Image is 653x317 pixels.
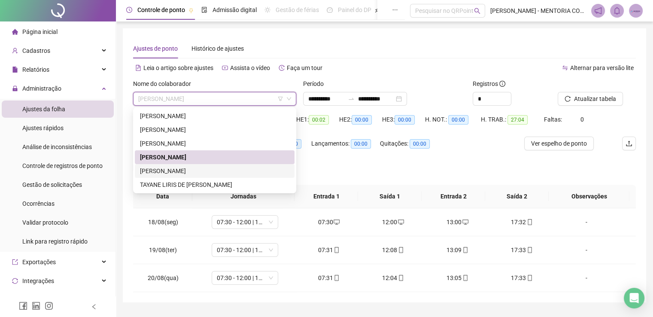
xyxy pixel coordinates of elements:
[140,166,289,176] div: [PERSON_NAME]
[368,217,419,227] div: 12:00
[348,95,355,102] span: to
[137,6,185,13] span: Controle de ponto
[565,96,571,102] span: reload
[410,139,430,149] span: 00:00
[279,65,285,71] span: history
[422,185,485,208] th: Entrada 2
[296,115,339,125] div: HE 1:
[140,139,289,148] div: [PERSON_NAME]
[22,219,68,226] span: Validar protocolo
[462,219,468,225] span: desktop
[192,185,295,208] th: Jornadas
[382,115,425,125] div: HE 3:
[143,64,213,71] span: Leia o artigo sobre ajustes
[135,123,295,137] div: JONIRAN JESUS OLIVEIRA
[140,111,289,121] div: [PERSON_NAME]
[217,271,273,284] span: 07:30 - 12:00 | 13:00 - 17:30
[462,275,468,281] span: mobile
[309,115,329,125] span: 00:02
[395,115,415,125] span: 00:00
[380,139,443,149] div: Quitações:
[392,7,398,13] span: ellipsis
[12,67,18,73] span: file
[594,7,602,15] span: notification
[304,273,354,283] div: 07:31
[397,275,404,281] span: mobile
[481,115,544,125] div: H. TRAB.:
[352,115,372,125] span: 00:00
[497,273,547,283] div: 17:33
[140,152,289,162] div: [PERSON_NAME]
[333,219,340,225] span: desktop
[135,137,295,150] div: PAULO RICARDO RODRIGUES SANTOS
[22,125,64,131] span: Ajustes rápidos
[526,275,533,281] span: mobile
[499,81,505,87] span: info-circle
[626,140,632,147] span: upload
[135,164,295,178] div: STEPHANIE CARVALHO DE OLIVEIRA
[304,217,354,227] div: 07:30
[397,247,404,253] span: mobile
[222,65,228,71] span: youtube
[217,244,273,256] span: 07:30 - 12:00 | 13:00 - 17:30
[544,116,563,123] span: Faltas:
[351,139,371,149] span: 00:00
[368,245,419,255] div: 12:08
[432,245,483,255] div: 13:09
[22,181,82,188] span: Gestão de solicitações
[526,247,533,253] span: mobile
[191,45,244,52] span: Histórico de ajustes
[497,217,547,227] div: 17:32
[624,288,644,308] div: Open Intercom Messenger
[22,66,49,73] span: Relatórios
[12,29,18,35] span: home
[133,185,192,208] th: Data
[133,79,197,88] label: Nome do colaborador
[12,278,18,284] span: sync
[12,259,18,265] span: export
[485,185,549,208] th: Saída 2
[149,247,177,253] span: 19/08(ter)
[32,302,40,310] span: linkedin
[148,274,179,281] span: 20/08(qua)
[629,4,642,17] img: 83437
[613,7,621,15] span: bell
[91,304,97,310] span: left
[135,65,141,71] span: file-text
[148,219,178,226] span: 18/08(seg)
[327,7,333,13] span: dashboard
[304,245,354,255] div: 07:31
[358,185,422,208] th: Saída 1
[230,64,270,71] span: Assista o vídeo
[338,6,371,13] span: Painel do DP
[311,139,380,149] div: Lançamentos:
[12,85,18,91] span: lock
[526,219,533,225] span: mobile
[22,200,55,207] span: Ocorrências
[135,150,295,164] div: RHAYRA DA SILVA SANTOS
[19,302,27,310] span: facebook
[140,125,289,134] div: [PERSON_NAME]
[278,96,283,101] span: filter
[473,79,505,88] span: Registros
[12,48,18,54] span: user-add
[264,7,270,13] span: sun
[462,247,468,253] span: mobile
[133,45,178,52] span: Ajustes de ponto
[45,302,53,310] span: instagram
[333,247,340,253] span: mobile
[432,217,483,227] div: 13:00
[22,85,61,92] span: Administração
[397,219,404,225] span: desktop
[126,7,132,13] span: clock-circle
[295,185,358,208] th: Entrada 1
[287,64,322,71] span: Faça um tour
[425,115,481,125] div: H. NOT.:
[138,92,291,105] span: RHAYRA DA SILVA SANTOS
[22,277,54,284] span: Integrações
[580,116,583,123] span: 0
[549,185,629,208] th: Observações
[375,8,380,13] span: pushpin
[561,245,611,255] div: -
[574,94,616,104] span: Atualizar tabela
